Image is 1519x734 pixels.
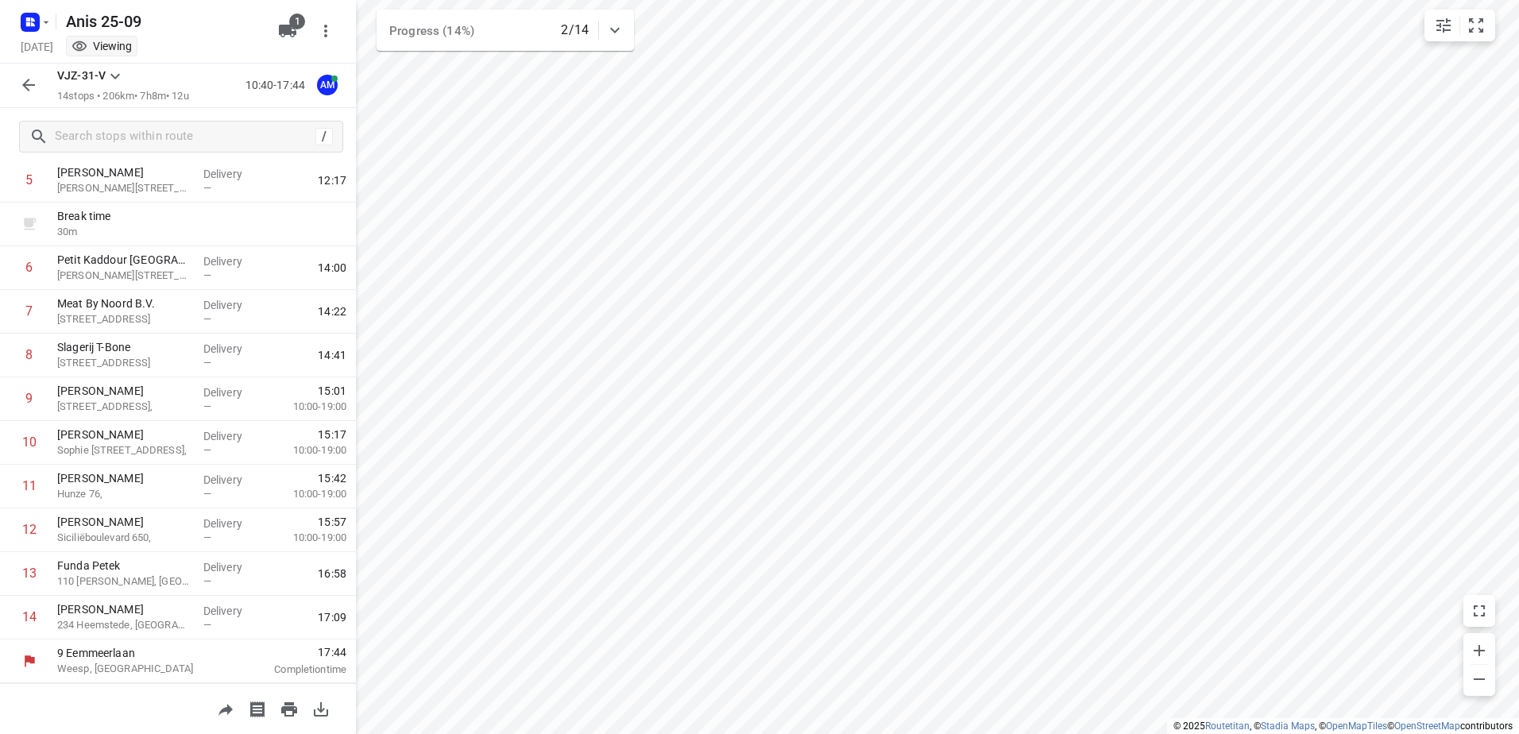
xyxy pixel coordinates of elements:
[1261,720,1315,732] a: Stadia Maps
[57,514,191,530] p: [PERSON_NAME]
[245,77,311,94] p: 10:40-17:44
[25,172,33,187] div: 5
[203,357,211,369] span: —
[22,435,37,450] div: 10
[318,303,346,319] span: 14:22
[268,486,346,502] p: 10:00-19:00
[242,662,346,678] p: Completion time
[203,384,262,400] p: Delivery
[389,24,474,38] span: Progress (14%)
[377,10,634,51] div: Progress (14%)2/14
[203,472,262,488] p: Delivery
[203,531,211,543] span: —
[318,609,346,625] span: 17:09
[203,341,262,357] p: Delivery
[57,224,191,240] p: 30 m
[57,164,191,180] p: [PERSON_NAME]
[22,566,37,581] div: 13
[1173,720,1513,732] li: © 2025 , © , © © contributors
[57,252,191,268] p: Petit Kaddour [GEOGRAPHIC_DATA]
[57,208,191,224] p: Break time
[57,442,191,458] p: Sophie [STREET_ADDRESS],
[318,427,346,442] span: 15:17
[203,575,211,587] span: —
[268,442,346,458] p: 10:00-19:00
[1205,720,1250,732] a: Routetitan
[203,559,262,575] p: Delivery
[561,21,589,40] p: 2/14
[273,701,305,716] span: Print route
[311,77,343,92] span: Assigned to Anis M
[318,347,346,363] span: 14:41
[242,701,273,716] span: Print shipping labels
[268,530,346,546] p: 10:00-19:00
[57,68,106,84] p: VJZ-31-V
[1394,720,1460,732] a: OpenStreetMap
[1424,10,1495,41] div: small contained button group
[25,260,33,275] div: 6
[318,172,346,188] span: 12:17
[203,400,211,412] span: —
[203,516,262,531] p: Delivery
[25,347,33,362] div: 8
[57,574,191,589] p: 110 J.C. van Hattumweg, Amstelveen
[57,661,222,677] p: Weesp, [GEOGRAPHIC_DATA]
[318,566,346,581] span: 16:58
[72,38,132,54] div: You are currently in view mode. To make any changes, go to edit project.
[203,428,262,444] p: Delivery
[22,478,37,493] div: 11
[22,609,37,624] div: 14
[203,488,211,500] span: —
[57,558,191,574] p: Funda Petek
[242,644,346,660] span: 17:44
[289,14,305,29] span: 1
[57,355,191,371] p: [STREET_ADDRESS]
[57,601,191,617] p: [PERSON_NAME]
[57,470,191,486] p: [PERSON_NAME]
[57,268,191,284] p: Zwart Janstraat 119, Rotterdam
[57,399,191,415] p: [STREET_ADDRESS],
[203,603,262,619] p: Delivery
[203,313,211,325] span: —
[57,311,191,327] p: Jensiusstraat 62C, Rotterdam
[203,166,262,182] p: Delivery
[318,260,346,276] span: 14:00
[1326,720,1387,732] a: OpenMapTiles
[210,701,242,716] span: Share route
[203,444,211,456] span: —
[318,514,346,530] span: 15:57
[272,15,303,47] button: 1
[57,339,191,355] p: Slagerij T-Bone
[57,427,191,442] p: [PERSON_NAME]
[203,269,211,281] span: —
[57,180,191,196] p: Martini van Geffenstraat 29C, Amsterdam
[268,399,346,415] p: 10:00-19:00
[57,296,191,311] p: Meat By Noord B.V.
[25,391,33,406] div: 9
[57,89,189,104] p: 14 stops • 206km • 7h8m • 12u
[57,530,191,546] p: Siciliëboulevard 650,
[315,128,333,145] div: /
[57,645,222,661] p: 9 Eemmeerlaan
[55,125,315,149] input: Search stops within route
[203,182,211,194] span: —
[203,253,262,269] p: Delivery
[318,470,346,486] span: 15:42
[305,701,337,716] span: Download route
[1428,10,1459,41] button: Map settings
[22,522,37,537] div: 12
[203,297,262,313] p: Delivery
[57,486,191,502] p: Hunze 76,
[318,383,346,399] span: 15:01
[25,303,33,319] div: 7
[203,619,211,631] span: —
[57,617,191,633] p: 234 Heemstede, Amstelveen
[57,383,191,399] p: [PERSON_NAME]
[310,15,342,47] button: More
[1460,10,1492,41] button: Fit zoom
